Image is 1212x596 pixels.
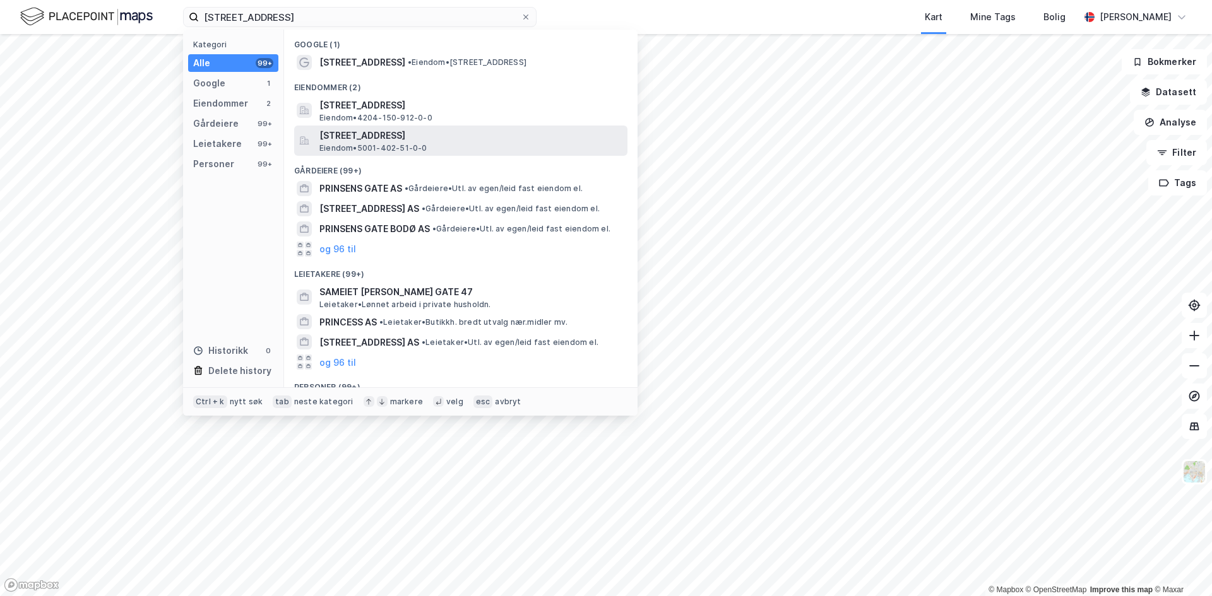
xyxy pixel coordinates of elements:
div: Delete history [208,363,271,378]
div: Google (1) [284,30,638,52]
div: 2 [263,98,273,108]
button: Tags [1148,170,1207,196]
div: 99+ [256,58,273,68]
span: Eiendom • 5001-402-51-0-0 [319,143,427,153]
div: 99+ [256,139,273,149]
span: Leietaker • Utl. av egen/leid fast eiendom el. [422,337,598,348]
div: tab [273,395,292,408]
a: Mapbox [989,585,1023,594]
span: [STREET_ADDRESS] [319,98,622,113]
span: Gårdeiere • Utl. av egen/leid fast eiendom el. [432,224,610,234]
span: [STREET_ADDRESS] AS [319,335,419,350]
span: [STREET_ADDRESS] [319,55,405,70]
button: Analyse [1134,110,1207,135]
span: Leietaker • Butikkh. bredt utvalg nær.midler mv. [379,317,567,327]
div: Bolig [1043,9,1066,25]
span: • [432,224,436,233]
div: Historikk [193,343,248,358]
div: Google [193,76,225,91]
div: 99+ [256,119,273,129]
div: Leietakere (99+) [284,259,638,282]
input: Søk på adresse, matrikkel, gårdeiere, leietakere eller personer [199,8,521,26]
iframe: Chat Widget [1149,535,1212,596]
span: PRINCESS AS [319,315,377,330]
span: Eiendom • [STREET_ADDRESS] [408,57,526,67]
div: 1 [263,78,273,88]
div: Mine Tags [970,9,1016,25]
span: SAMEIET [PERSON_NAME] GATE 47 [319,284,622,300]
div: Personer (99+) [284,372,638,395]
div: Personer [193,156,234,172]
div: 0 [263,346,273,356]
button: og 96 til [319,242,356,257]
div: velg [446,397,463,407]
span: Gårdeiere • Utl. av egen/leid fast eiendom el. [405,184,583,194]
span: • [422,337,425,347]
a: OpenStreetMap [1026,585,1087,594]
span: Leietaker • Lønnet arbeid i private husholdn. [319,300,491,310]
span: • [405,184,408,193]
img: Z [1182,460,1206,484]
button: og 96 til [319,354,356,370]
a: Improve this map [1090,585,1153,594]
div: nytt søk [230,397,263,407]
a: Mapbox homepage [4,578,59,592]
div: markere [390,397,423,407]
span: • [408,57,412,67]
div: Gårdeiere [193,116,239,131]
span: [STREET_ADDRESS] [319,128,622,143]
div: Ctrl + k [193,395,227,408]
div: Kategori [193,40,278,49]
span: • [379,317,383,327]
div: Leietakere [193,136,242,151]
span: [STREET_ADDRESS] AS [319,201,419,216]
div: Alle [193,56,210,71]
span: • [422,204,425,213]
img: logo.f888ab2527a4732fd821a326f86c7f29.svg [20,6,153,28]
button: Datasett [1130,79,1207,105]
span: Eiendom • 4204-150-912-0-0 [319,113,432,123]
button: Filter [1146,140,1207,165]
div: esc [473,395,493,408]
button: Bokmerker [1122,49,1207,74]
div: 99+ [256,159,273,169]
div: Kontrollprogram for chat [1149,535,1212,596]
span: PRINSENS GATE AS [319,181,402,196]
div: neste kategori [294,397,353,407]
div: Eiendommer (2) [284,73,638,95]
div: Gårdeiere (99+) [284,156,638,178]
span: Gårdeiere • Utl. av egen/leid fast eiendom el. [422,204,600,214]
div: avbryt [495,397,521,407]
div: Kart [925,9,942,25]
div: Eiendommer [193,96,248,111]
span: PRINSENS GATE BODØ AS [319,221,430,237]
div: [PERSON_NAME] [1100,9,1172,25]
